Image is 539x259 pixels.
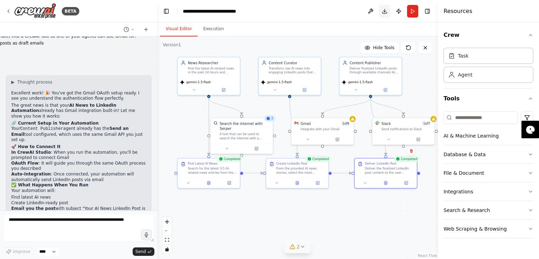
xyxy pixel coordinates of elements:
button: View output [375,180,397,186]
g: Edge from 7a393181-fce8-4568-9608-83e96d59fad7 to e8ea2e8c-c101-4021-b97c-c19993dee18f [320,98,373,115]
button: 2 [284,240,311,253]
g: Edge from 8f46d702-09f9-4f81-a2e5-102dbe01f4df to b6e5491f-8bd8-48c1-892c-b44cdadaeb55 [206,98,244,115]
div: Slack [381,121,391,126]
span: gemini-1.5-flash [348,80,373,85]
button: Integrations [444,182,533,201]
button: AI & Machine Learning [444,127,533,145]
li: with subject "Your AI News LinkedIn Post is Ready" [11,206,146,217]
img: SerperDevTool [214,121,218,125]
div: Deliver the finalized LinkedIn post content to the user through available channels. Try these met... [365,166,414,174]
span: Thought process [17,79,52,85]
button: Search & Research [444,201,533,219]
div: Version 1 [163,42,181,48]
strong: 🚀 How to Connect It [11,144,60,149]
div: CompletedFind Latest AI NewsSearch for the latest 3-5 AI-related news articles from the past 24 h... [177,158,240,188]
g: Edge from 8f46d702-09f9-4f81-a2e5-102dbe01f4df to 1593bae6-ddb9-4bcf-a453-a528c082f34c [206,98,211,155]
div: Deliver finalized LinkedIn posts through available channels like email, Slack, or file output whe... [350,66,399,74]
button: Hide Tools [360,42,399,53]
div: From the provided AI news stories, select the most impactful one that will engage a professional ... [276,166,325,174]
div: Find the latest AI-related news in the past 24 hours and provide detailed information about the m... [188,66,237,74]
g: Edge from 7a393181-fce8-4568-9608-83e96d59fad7 to 226c10a5-fab3-41aa-989f-ba3b90374f83 [368,98,388,155]
div: Content Curator [269,60,318,65]
strong: Auto-Integration [11,172,51,177]
g: Edge from 1593bae6-ddb9-4bcf-a453-a528c082f34c to 896c12b9-fa1d-4b44-9e9a-bf4d567e7c45 [243,171,263,175]
div: Agent [458,71,472,78]
button: fit view [162,235,172,245]
button: Switch to previous chat [121,25,138,34]
div: A tool that can be used to search the internet with a search_query. Supports different search typ... [220,132,270,140]
div: CompletedCreate LinkedIn PostFrom the provided AI news stories, select the most impactful one tha... [266,158,329,188]
div: Content CuratorTransform raw AI news into engaging LinkedIn posts that will resonate with profess... [258,57,321,95]
button: zoom out [162,226,172,235]
strong: ✅ What Happens When You Run [11,182,88,187]
button: Hide right sidebar [422,6,432,16]
button: File & Document [444,164,533,182]
button: Open in side panel [242,146,271,152]
button: Open in side panel [323,137,352,142]
strong: OAuth Flow [11,161,39,166]
div: News ResearcherFind the latest AI-related news in the past 24 hours and provide detailed informat... [177,57,240,95]
button: Delete node [407,146,416,155]
div: Content Publisher [350,60,399,65]
strong: Email you the post [11,206,55,211]
strong: 🔗 Current Setup in Your Automation [11,121,99,126]
div: Content PublisherDeliver finalized LinkedIn posts through available channels like email, Slack, o... [339,57,402,95]
button: Open in side panel [220,180,238,186]
h4: Resources [444,7,472,15]
div: React Flow controls [162,217,172,254]
span: ▶ [11,79,14,85]
li: : Once connected, your automation will automatically send LinkedIn posts via email [11,172,146,182]
div: Completed [217,156,242,162]
li: : When you run the automation, you'll be prompted to connect Gmail [11,150,146,161]
div: Deliver LinkedIn Post [365,161,397,166]
span: Improve [13,249,30,254]
button: Crew [444,25,533,45]
strong: Send an Email [11,126,129,137]
button: Open in side panel [371,87,399,93]
span: Send [135,249,146,254]
div: Send notifications to Slack [381,127,432,131]
p: The great news is that your already has Gmail integration built-in! Let me show you how it works: [11,103,146,119]
img: Logo [14,3,56,19]
div: Gmail [300,121,311,126]
button: Open in side panel [398,180,415,186]
nav: breadcrumb [183,8,255,15]
button: Click to speak your automation idea [141,230,152,240]
li: : It will guide you through the same OAuth process you described [11,161,146,172]
button: Open in side panel [209,87,238,93]
button: Improve [3,247,33,256]
div: Create LinkedIn Post [276,161,307,166]
div: Find Latest AI News [188,161,218,166]
button: Hide left sidebar [161,6,171,16]
div: Task [458,52,468,59]
button: Visual Editor [160,22,198,36]
div: Completed [305,156,331,162]
span: Number of enabled actions [422,121,432,126]
span: Hide Tools [373,45,394,51]
span: Number of enabled actions [341,121,351,126]
g: Edge from 86136d61-e963-4f13-8181-c0ea90347464 to 896c12b9-fa1d-4b44-9e9a-bf4d567e7c45 [287,98,300,155]
p: Excellent work! 🎉 You've got the Gmail OAuth setup ready. I see you understand the authentication... [11,91,146,101]
button: Open in side panel [290,87,319,93]
div: GmailGmail1of9Integrate with your Gmail [291,118,354,145]
div: SlackSlack1of7Send notifications to Slack [372,118,435,145]
p: Your agent already has the tool configured, which uses the same Gmail API you just set up. [11,126,146,143]
button: View output [287,180,308,186]
button: toggle interactivity [162,245,172,254]
div: Tools [444,108,533,244]
p: Your automation will: [11,188,146,194]
div: Integrate with your Gmail [300,127,351,131]
div: 2SerperDevToolSearch the internet with SerperA tool that can be used to search the internet with ... [210,118,273,154]
button: Start a new chat [140,25,152,34]
div: Search the internet with Serper [220,121,270,131]
span: 2 [297,243,300,250]
g: Edge from 7a393181-fce8-4568-9608-83e96d59fad7 to e7efee5b-4df5-446e-a07b-4ff265899325 [368,98,406,115]
img: Gmail [294,121,299,125]
button: Send [133,247,154,256]
div: Transform raw AI news into engaging LinkedIn posts that will resonate with professional audiences [269,66,318,74]
button: Web Scraping & Browsing [444,220,533,238]
button: Tools [444,89,533,108]
strong: In CrewAI Studio [11,150,51,155]
button: Open in side panel [404,137,432,142]
div: CompletedDeliver LinkedIn PostDeliver the finalized LinkedIn post content to the user through ava... [354,158,417,188]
